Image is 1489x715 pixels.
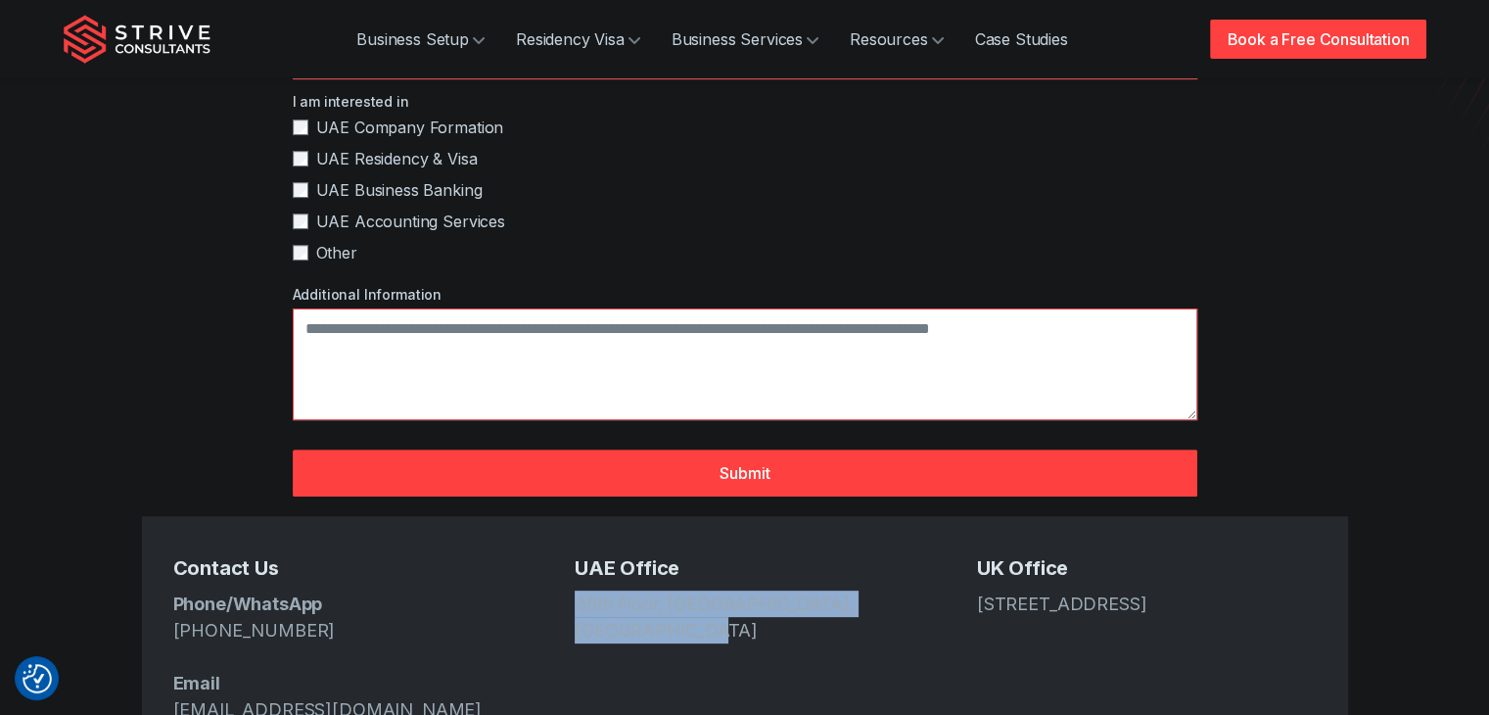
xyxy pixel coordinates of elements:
a: Resources [834,20,959,59]
a: Business Services [656,20,834,59]
span: Other [316,241,357,264]
img: Revisit consent button [23,664,52,693]
input: UAE Company Formation [293,119,308,135]
input: UAE Residency & Visa [293,151,308,167]
input: UAE Accounting Services [293,214,308,229]
strong: Email [173,673,220,693]
a: Residency Visa [500,20,656,59]
strong: Phone/WhatsApp [173,594,323,614]
a: [PHONE_NUMBER] [173,620,336,641]
button: Submit [293,450,1197,497]
img: Strive Consultants [64,15,210,64]
a: Case Studies [959,20,1084,59]
input: Other [293,245,308,261]
h5: UAE Office [575,555,914,583]
label: Additional Information [293,284,1197,305]
h5: UK Office [977,555,1317,583]
label: I am interested in [293,91,1197,112]
a: Book a Free Consultation [1210,20,1425,59]
span: UAE Residency & Visa [316,147,478,170]
a: Business Setup [341,20,500,59]
span: UAE Business Banking [316,178,483,202]
h5: Contact Us [173,555,513,583]
input: UAE Business Banking [293,182,308,198]
button: Consent Preferences [23,664,52,693]
span: UAE Company Formation [316,116,504,139]
span: UAE Accounting Services [316,210,505,233]
address: 38th Floor, [GEOGRAPHIC_DATA], [GEOGRAPHIC_DATA] [575,591,914,643]
address: [STREET_ADDRESS] [977,591,1317,617]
